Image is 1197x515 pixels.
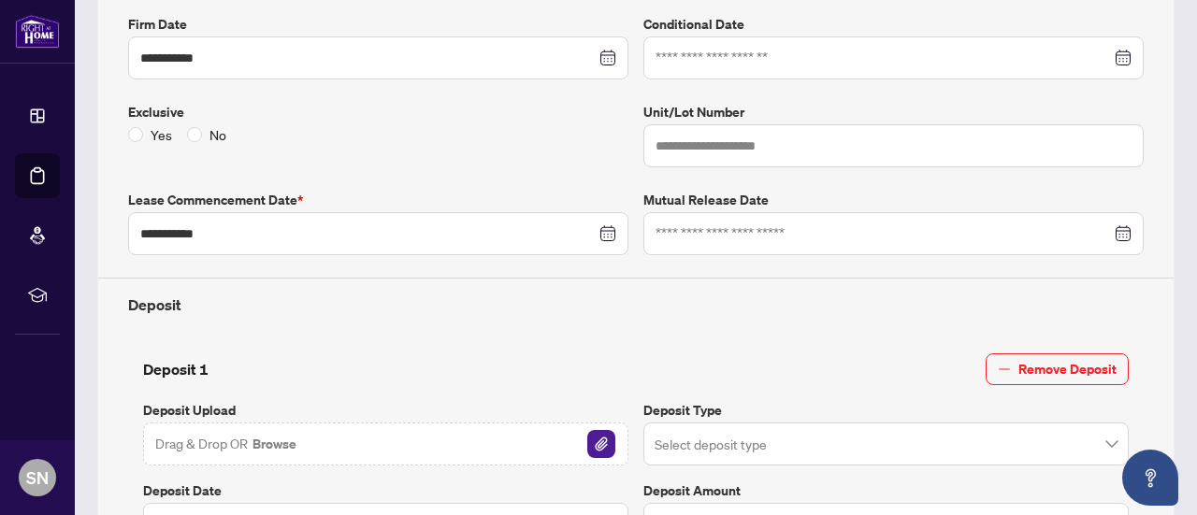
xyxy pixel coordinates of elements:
span: SN [26,465,49,491]
h4: Deposit 1 [143,358,209,380]
span: minus [998,363,1011,376]
h4: Deposit [128,293,1144,316]
label: Deposit Type [643,400,1129,421]
button: File Attachement [586,429,616,459]
label: Firm Date [128,14,628,35]
label: Unit/Lot Number [643,102,1144,122]
label: Deposit Upload [143,400,628,421]
label: Conditional Date [643,14,1144,35]
span: Drag & Drop OR BrowseFile Attachement [143,422,628,465]
img: File Attachement [587,430,615,458]
label: Deposit Amount [643,480,1129,501]
span: Drag & Drop OR [155,432,298,456]
span: No [202,124,234,145]
span: Remove Deposit [1018,354,1117,384]
label: Exclusive [128,102,628,122]
button: Remove Deposit [986,353,1129,385]
span: Yes [143,124,180,145]
button: Browse [251,432,298,456]
label: Lease Commencement Date [128,190,628,210]
label: Deposit Date [143,480,628,501]
button: Open asap [1122,450,1178,506]
img: logo [15,14,60,49]
label: Mutual Release Date [643,190,1144,210]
